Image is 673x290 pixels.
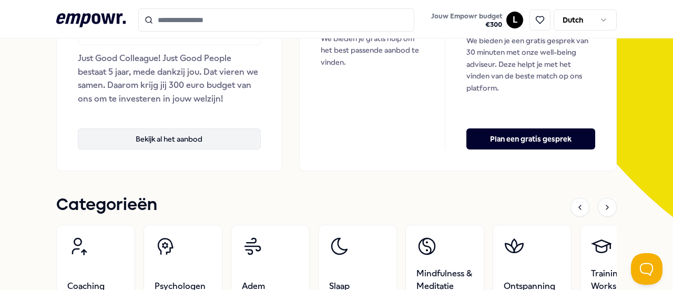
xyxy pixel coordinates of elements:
[321,33,424,68] p: We bieden je gratis hulp om het best passende aanbod te vinden.
[429,10,504,31] button: Jouw Empowr budget€300
[631,253,662,285] iframe: Help Scout Beacon - Open
[56,192,157,218] h1: Categorieën
[78,52,261,105] div: Just Good Colleague! Just Good People bestaat 5 jaar, mede dankzij jou. Dat vieren we samen. Daar...
[431,12,502,21] span: Jouw Empowr budget
[427,9,506,31] a: Jouw Empowr budget€300
[78,128,261,149] button: Bekijk al het aanbod
[138,8,415,32] input: Search for products, categories or subcategories
[431,21,502,29] span: € 300
[466,35,595,94] p: We bieden je een gratis gesprek van 30 minuten met onze well-being adviseur. Deze helpt je met he...
[466,128,595,149] button: Plan een gratis gesprek
[78,112,261,149] a: Bekijk al het aanbod
[506,12,523,28] button: L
